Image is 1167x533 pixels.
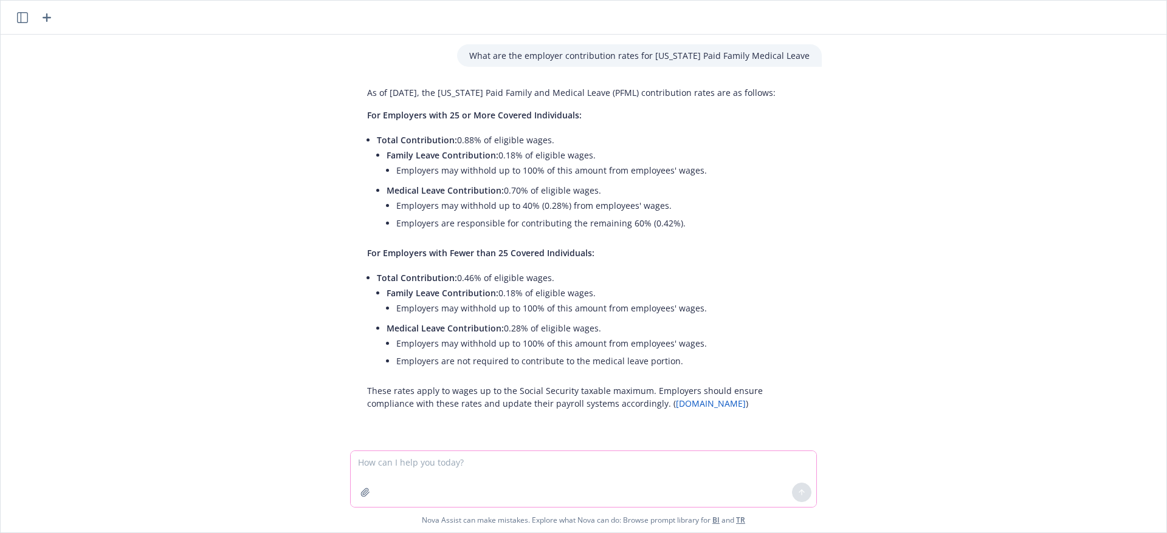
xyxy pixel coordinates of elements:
[387,185,504,196] span: Medical Leave Contribution:
[367,247,594,259] span: For Employers with Fewer than 25 Covered Individuals:
[387,284,810,319] li: 0.18% of eligible wages.
[367,86,810,99] p: As of [DATE], the [US_STATE] Paid Family and Medical Leave (PFML) contribution rates are as follows:
[396,161,810,179] li: Employers may withhold up to 100% of this amount from employees' wages.
[387,146,810,182] li: 0.18% of eligible wages.
[736,515,745,525] a: TR
[387,322,504,334] span: Medical Leave Contribution:
[396,197,810,214] li: Employers may withhold up to 40% (0.28%) from employees' wages.
[377,131,810,237] li: 0.88% of eligible wages.
[367,384,810,410] p: These rates apply to wages up to the Social Security taxable maximum. Employers should ensure com...
[396,352,810,370] li: Employers are not required to contribute to the medical leave portion.
[712,515,720,525] a: BI
[387,182,810,234] li: 0.70% of eligible wages.
[387,287,498,299] span: Family Leave Contribution:
[676,398,746,409] a: [DOMAIN_NAME]
[469,49,810,62] p: What are the employer contribution rates for [US_STATE] Paid Family Medical Leave
[377,269,810,375] li: 0.46% of eligible wages.
[396,299,810,317] li: Employers may withhold up to 100% of this amount from employees' wages.
[377,134,457,146] span: Total Contribution:
[387,319,810,372] li: 0.28% of eligible wages.
[422,508,745,532] span: Nova Assist can make mistakes. Explore what Nova can do: Browse prompt library for and
[396,214,810,232] li: Employers are responsible for contributing the remaining 60% (0.42%).
[367,109,582,121] span: For Employers with 25 or More Covered Individuals:
[387,149,498,161] span: Family Leave Contribution:
[377,272,457,283] span: Total Contribution:
[396,334,810,352] li: Employers may withhold up to 100% of this amount from employees' wages.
